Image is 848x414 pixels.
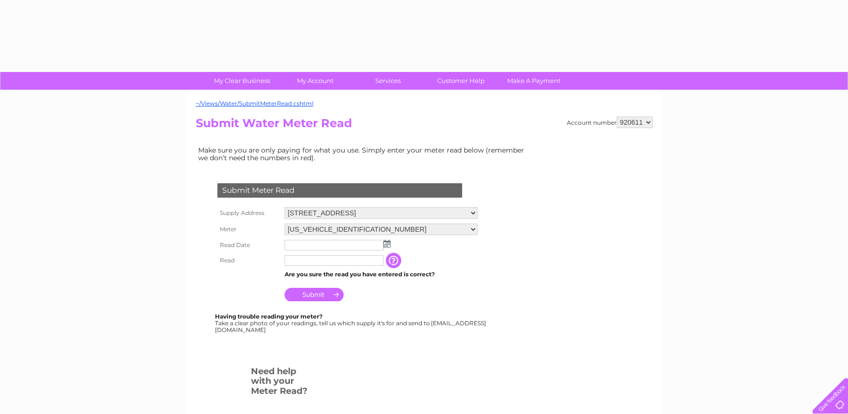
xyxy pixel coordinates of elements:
[196,117,653,135] h2: Submit Water Meter Read
[285,288,344,301] input: Submit
[215,237,282,253] th: Read Date
[215,313,488,333] div: Take a clear photo of your readings, tell us which supply it's for and send to [EMAIL_ADDRESS][DO...
[421,72,501,90] a: Customer Help
[386,253,403,268] input: Information
[217,183,462,198] div: Submit Meter Read
[251,365,310,401] h3: Need help with your Meter Read?
[215,253,282,268] th: Read
[196,100,313,107] a: ~/Views/Water/SubmitMeterRead.cshtml
[383,240,391,248] img: ...
[494,72,573,90] a: Make A Payment
[348,72,428,90] a: Services
[567,117,653,128] div: Account number
[275,72,355,90] a: My Account
[215,221,282,237] th: Meter
[203,72,282,90] a: My Clear Business
[282,268,480,281] td: Are you sure the read you have entered is correct?
[215,205,282,221] th: Supply Address
[215,313,322,320] b: Having trouble reading your meter?
[196,144,532,164] td: Make sure you are only paying for what you use. Simply enter your meter read below (remember we d...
